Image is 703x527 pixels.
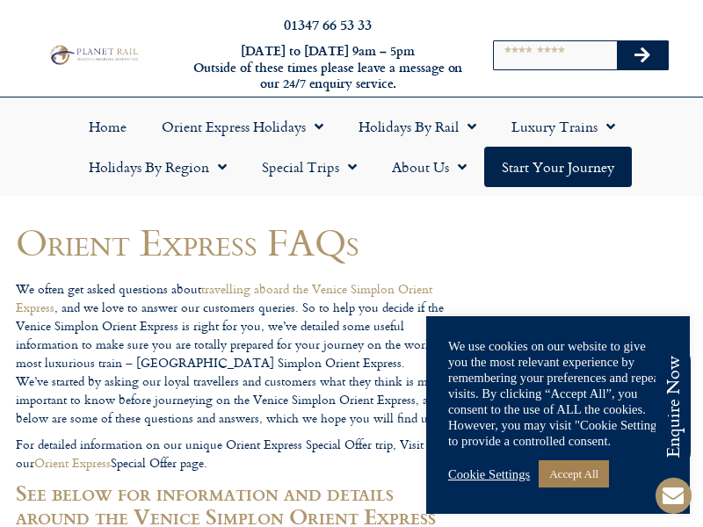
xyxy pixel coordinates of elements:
[448,466,530,482] a: Cookie Settings
[47,43,141,66] img: Planet Rail Train Holidays Logo
[16,279,459,427] p: We often get asked questions about , and we love to answer our customers queries. So to help you ...
[144,106,341,147] a: Orient Express Holidays
[539,460,609,487] a: Accept All
[16,221,459,263] h1: Orient Express FAQs
[192,43,464,92] h6: [DATE] to [DATE] 9am – 5pm Outside of these times please leave a message on our 24/7 enquiry serv...
[71,106,144,147] a: Home
[494,106,633,147] a: Luxury Trains
[617,41,668,69] button: Search
[71,147,244,187] a: Holidays by Region
[34,453,111,472] a: Orient Express
[374,147,484,187] a: About Us
[341,106,494,147] a: Holidays by Rail
[9,106,694,187] nav: Menu
[16,435,459,472] p: For detailed information on our unique Orient Express Special Offer trip, Visit our Special Offer...
[244,147,374,187] a: Special Trips
[284,14,372,34] a: 01347 66 53 33
[16,279,432,316] a: travelling aboard the Venice Simplon Orient Express
[484,147,632,187] a: Start your Journey
[448,338,668,449] div: We use cookies on our website to give you the most relevant experience by remembering your prefer...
